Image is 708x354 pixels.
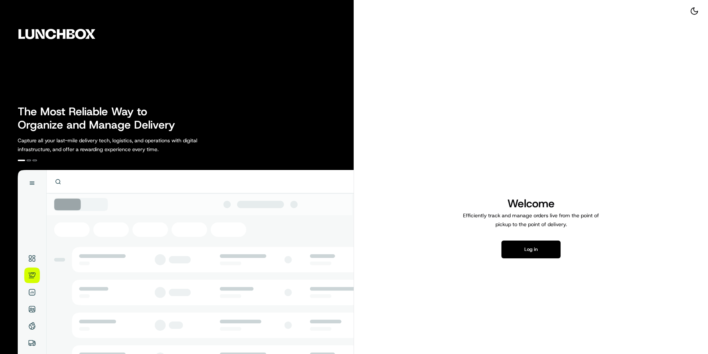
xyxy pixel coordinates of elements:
h2: The Most Reliable Way to Organize and Manage Delivery [18,105,183,132]
h1: Welcome [460,196,602,211]
img: Company Logo [4,4,109,64]
p: Capture all your last-mile delivery tech, logistics, and operations with digital infrastructure, ... [18,136,231,154]
button: Log in [501,241,561,258]
p: Efficiently track and manage orders live from the point of pickup to the point of delivery. [460,211,602,229]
